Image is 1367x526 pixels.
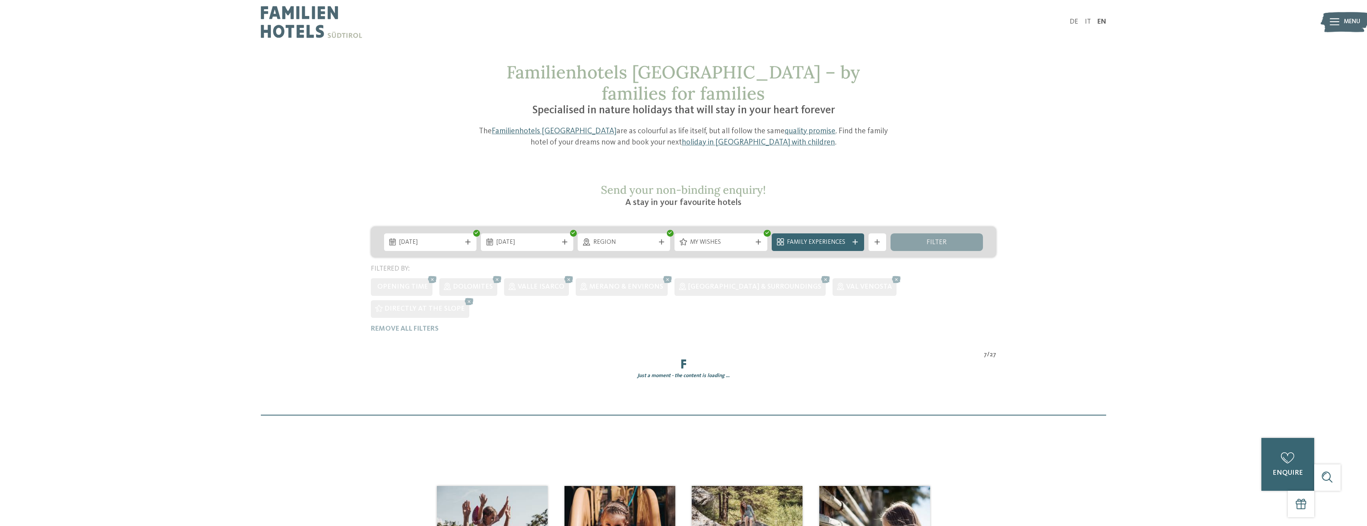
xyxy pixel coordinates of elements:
[1070,18,1078,25] a: DE
[1273,470,1303,476] span: enquire
[532,105,835,116] span: Specialised in nature holidays that will stay in your heart forever
[682,139,835,147] a: holiday in [GEOGRAPHIC_DATA] with children
[1344,18,1360,26] span: Menu
[492,127,616,135] a: Familienhotels [GEOGRAPHIC_DATA]
[593,238,655,247] span: Region
[987,351,990,359] span: /
[625,198,741,207] span: A stay in your favourite hotels
[787,238,849,247] span: Family Experiences
[1097,18,1106,25] a: EN
[496,238,558,247] span: [DATE]
[690,238,752,247] span: My wishes
[474,126,893,148] p: The are as colourful as life itself, but all follow the same . Find the family hotel of your drea...
[1085,18,1091,25] a: IT
[506,61,860,104] span: Familienhotels [GEOGRAPHIC_DATA] – by families for families
[785,127,835,135] a: quality promise
[364,372,1003,379] div: Just a moment - the content is loading …
[990,351,996,359] span: 27
[984,351,987,359] span: 7
[1261,438,1314,491] a: enquire
[399,238,461,247] span: [DATE]
[601,183,766,197] span: Send your non-binding enquiry!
